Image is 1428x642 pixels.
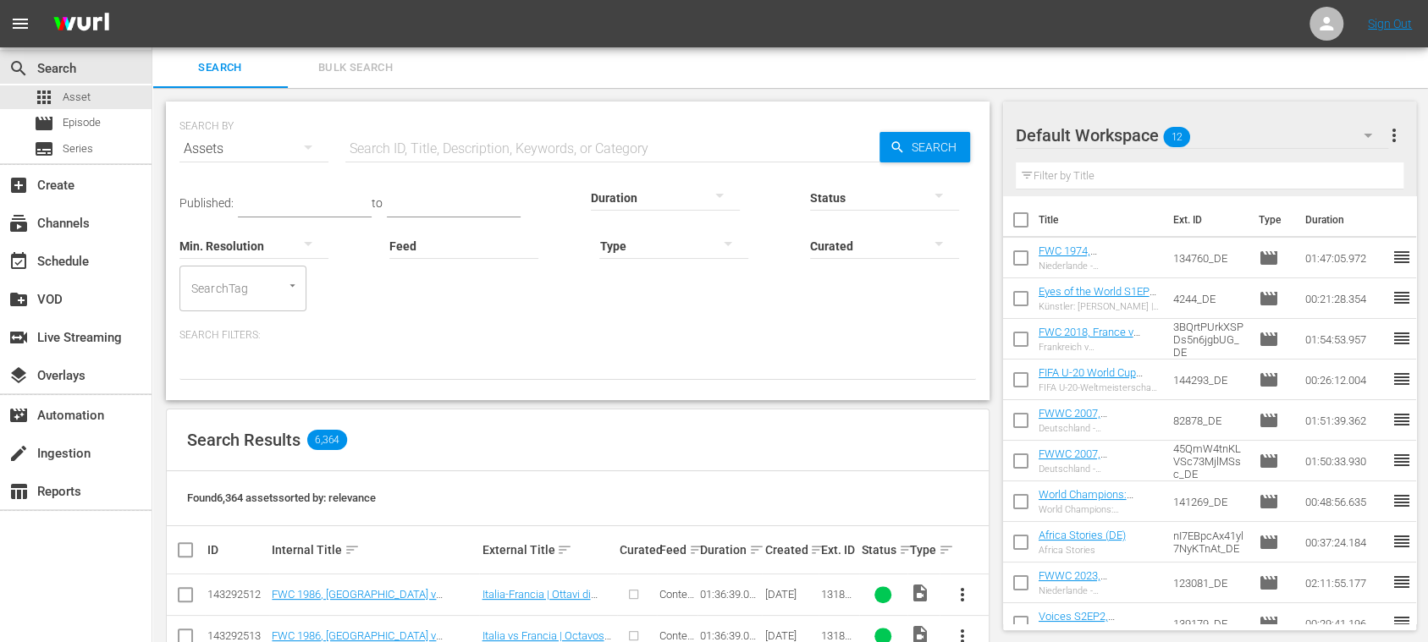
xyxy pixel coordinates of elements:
span: Bulk Search [298,58,413,78]
span: reorder [1391,328,1411,348]
span: more_vert [952,584,973,605]
div: Frankreich v [GEOGRAPHIC_DATA] | Finale | FIFA Fussball-Weltmeisterschaft Russland 2018™ | Spiel ... [1039,342,1160,353]
span: 6,364 [307,430,347,450]
span: Series [34,139,54,159]
button: more_vert [1383,115,1403,156]
span: Reports [8,481,29,502]
td: 01:51:39.362 [1298,400,1391,441]
span: Episode [1258,573,1278,593]
div: Deutschland - [GEOGRAPHIC_DATA] | Finale | FIFA Frauen-Weltmeisterschaft China 2007™ | Spiel in [... [1039,464,1160,475]
span: sort [557,542,572,557]
div: Curated [620,543,655,557]
span: Series [63,140,93,157]
span: Schedule [8,251,29,272]
span: 12 [1163,119,1190,155]
div: FIFA U-20-Weltmeisterschaft [GEOGRAPHIC_DATA] 2025™: Highlights [1039,382,1160,393]
div: Feed [659,540,695,560]
div: Status [862,540,905,560]
span: VOD [8,289,29,310]
div: Created [764,540,816,560]
div: Künstler: [PERSON_NAME] | Eyes of the World [1039,301,1160,312]
td: 00:26:12.004 [1298,359,1391,400]
div: Ext. ID [821,543,857,557]
td: nI7EBpcAx41yl7NyKTnAt_DE [1166,522,1252,562]
button: more_vert [942,574,983,615]
img: ans4CAIJ8jUAAAAAAAAAAAAAAAAAAAAAAAAgQb4GAAAAAAAAAAAAAAAAAAAAAAAAJMjXAAAAAAAAAAAAAAAAAAAAAAAAgAT5G... [41,4,122,44]
span: Episode [1258,329,1278,349]
button: Search [879,132,970,162]
span: Search Results [187,430,300,450]
span: Episode [63,114,101,131]
span: more_vert [1383,125,1403,145]
span: Episode [1258,248,1278,268]
td: 00:48:56.635 [1298,481,1391,522]
span: Channels [8,213,29,233]
span: sort [939,542,954,557]
div: Niederlande - [GEOGRAPHIC_DATA] | Finale | FIFA Fussball-Weltmeisterschaft [GEOGRAPHIC_DATA] 1974... [1039,261,1160,272]
span: Overlays [8,365,29,386]
div: [DATE] [764,629,816,642]
span: menu [10,14,30,34]
span: Automation [8,405,29,425]
td: 3BQrtPUrkXSPDs5n6jgbUG_DE [1166,319,1252,359]
span: sort [689,542,704,557]
span: Episode [1258,613,1278,634]
span: reorder [1391,491,1411,511]
td: 01:47:05.972 [1298,238,1391,278]
a: FWC 1986, [GEOGRAPHIC_DATA] v [GEOGRAPHIC_DATA] (IT) [272,588,443,613]
span: Asset [34,87,54,107]
span: reorder [1391,612,1411,633]
span: reorder [1391,572,1411,592]
div: External Title [482,540,614,560]
span: Episode [1258,532,1278,552]
span: Ingestion [8,443,29,464]
td: 4244_DE [1166,278,1252,319]
td: 01:54:53.957 [1298,319,1391,359]
td: 134760_DE [1166,238,1252,278]
span: Episode [1258,491,1278,512]
span: sort [810,542,825,557]
span: reorder [1391,369,1411,389]
td: 01:50:33.930 [1298,441,1391,481]
td: 82878_DE [1166,400,1252,441]
span: Search [8,58,29,79]
div: Deutschland - [GEOGRAPHIC_DATA] | Halbfinale | FIFA Frauen-Weltmeisterschaft China 2007™ | Spiel ... [1039,423,1160,434]
span: Asset [63,89,91,106]
p: Search Filters: [179,328,976,343]
button: Open [284,277,300,294]
a: Africa Stories (DE) [1039,529,1126,541]
span: 131882_ITA [821,588,852,613]
th: Ext. ID [1163,196,1248,244]
span: reorder [1391,450,1411,470]
a: FWWC 2007, [GEOGRAPHIC_DATA] v [GEOGRAPHIC_DATA], Semi-Finals - FMR (DE) [1039,407,1150,458]
span: Create [8,175,29,195]
div: Internal Title [272,540,477,560]
span: Content [659,588,694,613]
div: Duration [700,540,759,560]
div: 143292512 [207,588,267,601]
span: Episode [1258,451,1278,471]
th: Duration [1294,196,1396,244]
span: reorder [1391,409,1411,430]
span: sort [345,542,360,557]
div: Default Workspace [1016,112,1389,159]
span: Live Streaming [8,327,29,348]
th: Title [1039,196,1164,244]
span: sort [749,542,764,557]
a: FWWC 2007, [GEOGRAPHIC_DATA] v [GEOGRAPHIC_DATA], Final - FMR (DE) [1039,447,1149,498]
span: Episode [34,113,54,134]
span: Video [910,583,930,603]
span: to [372,196,383,210]
td: 00:37:24.184 [1298,522,1391,562]
span: Search [163,58,278,78]
div: Type [910,540,937,560]
a: World Champions: [GEOGRAPHIC_DATA] 2006 (DE) [1039,488,1141,526]
div: 01:36:39.080 [700,629,759,642]
div: 143292513 [207,629,267,642]
a: FWC 1974, [GEOGRAPHIC_DATA] v [GEOGRAPHIC_DATA] FR, Final - FMR (DE) [1039,244,1159,295]
div: Niederlande - [GEOGRAPHIC_DATA] | Achtelfinale | FIFA Frauen-Weltmeisterschaft Australien & Neuse... [1039,585,1160,596]
span: reorder [1391,288,1411,308]
a: Eyes of the World S1EP7, Artist: [PERSON_NAME] (DE) [1039,285,1158,323]
span: Search [905,132,970,162]
div: ID [207,543,267,557]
